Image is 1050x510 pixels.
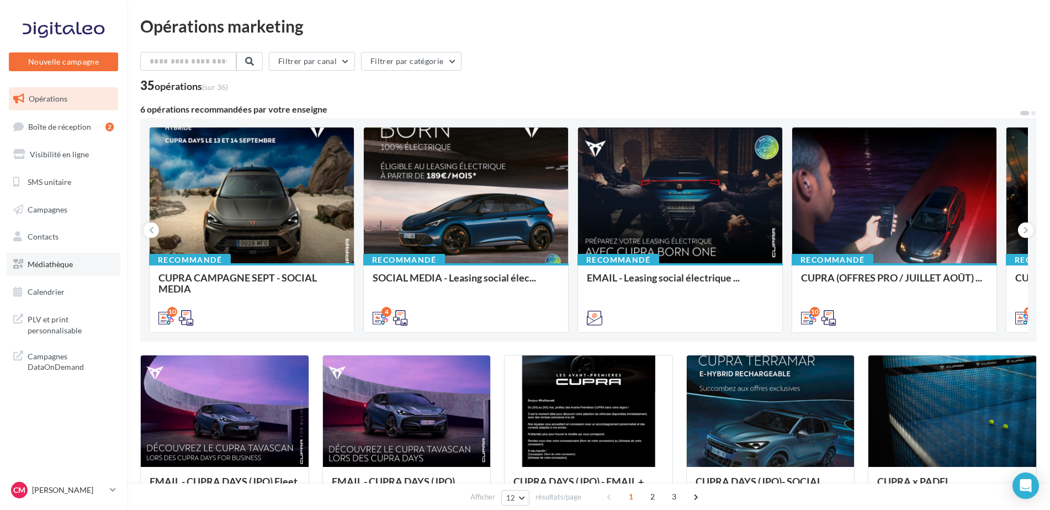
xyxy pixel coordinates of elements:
div: 4 [381,307,391,317]
span: Campagnes DataOnDemand [28,349,114,373]
span: Contacts [28,232,59,241]
span: Campagnes [28,204,67,214]
a: CM [PERSON_NAME] [9,480,118,501]
a: Boîte de réception2 [7,115,120,139]
a: SMS unitaire [7,171,120,194]
span: (sur 36) [202,82,228,92]
span: CUPRA DAYS (JPO)- SOCIAL MEDIA [696,475,822,498]
span: 2 [644,488,661,506]
div: Open Intercom Messenger [1012,472,1039,499]
span: Boîte de réception [28,121,91,131]
a: Visibilité en ligne [7,143,120,166]
span: 3 [665,488,683,506]
div: 10 [810,307,820,317]
a: Calendrier [7,280,120,304]
a: Contacts [7,225,120,248]
span: CUPRA CAMPAGNE SEPT - SOCIAL MEDIA [158,272,317,295]
a: PLV et print personnalisable [7,307,120,340]
button: 12 [501,490,529,506]
span: 1 [622,488,640,506]
div: Recommandé [363,254,445,266]
div: 2 [105,123,114,131]
button: Nouvelle campagne [9,52,118,71]
a: Médiathèque [7,253,120,276]
span: Afficher [470,492,495,502]
span: CUPRA (OFFRES PRO / JUILLET AOÛT) ... [801,272,982,284]
div: opérations [155,81,228,91]
div: Recommandé [577,254,659,266]
span: 12 [506,493,516,502]
div: 6 opérations recommandées par votre enseigne [140,105,1019,114]
div: 35 [140,79,228,92]
a: Campagnes [7,198,120,221]
button: Filtrer par canal [269,52,355,71]
span: SOCIAL MEDIA - Leasing social élec... [373,272,536,284]
span: Opérations [29,94,67,103]
a: Opérations [7,87,120,110]
span: CUPRA x PADEL [877,475,950,487]
span: Médiathèque [28,259,73,269]
span: EMAIL - Leasing social électrique ... [587,272,740,284]
button: Filtrer par catégorie [361,52,462,71]
span: PLV et print personnalisable [28,312,114,336]
div: Recommandé [792,254,873,266]
span: Visibilité en ligne [30,150,89,159]
div: 10 [167,307,177,317]
span: CM [13,485,25,496]
div: Opérations marketing [140,18,1037,34]
div: 11 [1024,307,1034,317]
span: résultats/page [535,492,581,502]
div: Recommandé [149,254,231,266]
span: Calendrier [28,287,65,296]
span: SMS unitaire [28,177,71,187]
a: Campagnes DataOnDemand [7,344,120,377]
p: [PERSON_NAME] [32,485,105,496]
